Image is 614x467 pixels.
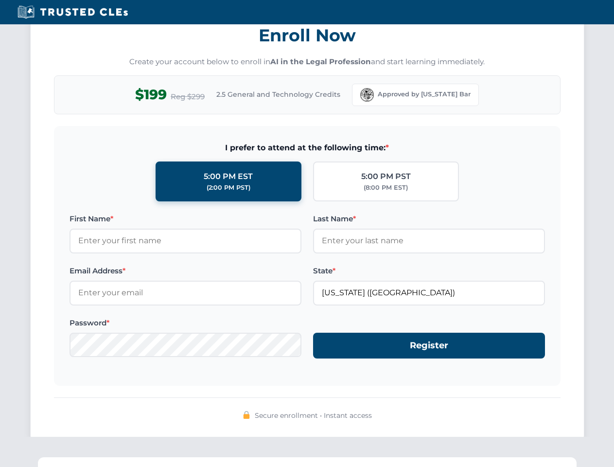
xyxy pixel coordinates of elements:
[171,91,205,103] span: Reg $299
[135,84,167,106] span: $199
[313,229,545,253] input: Enter your last name
[70,265,301,277] label: Email Address
[364,183,408,193] div: (8:00 PM EST)
[361,170,411,183] div: 5:00 PM PST
[70,317,301,329] label: Password
[313,265,545,277] label: State
[15,5,131,19] img: Trusted CLEs
[313,281,545,305] input: Florida (FL)
[70,213,301,225] label: First Name
[70,142,545,154] span: I prefer to attend at the following time:
[243,411,250,419] img: 🔒
[270,57,371,66] strong: AI in the Legal Profession
[204,170,253,183] div: 5:00 PM EST
[378,90,471,99] span: Approved by [US_STATE] Bar
[207,183,250,193] div: (2:00 PM PST)
[54,20,561,51] h3: Enroll Now
[54,56,561,68] p: Create your account below to enroll in and start learning immediately.
[313,213,545,225] label: Last Name
[313,333,545,359] button: Register
[255,410,372,421] span: Secure enrollment • Instant access
[216,89,340,100] span: 2.5 General and Technology Credits
[360,88,374,102] img: Florida Bar
[70,229,301,253] input: Enter your first name
[70,281,301,305] input: Enter your email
